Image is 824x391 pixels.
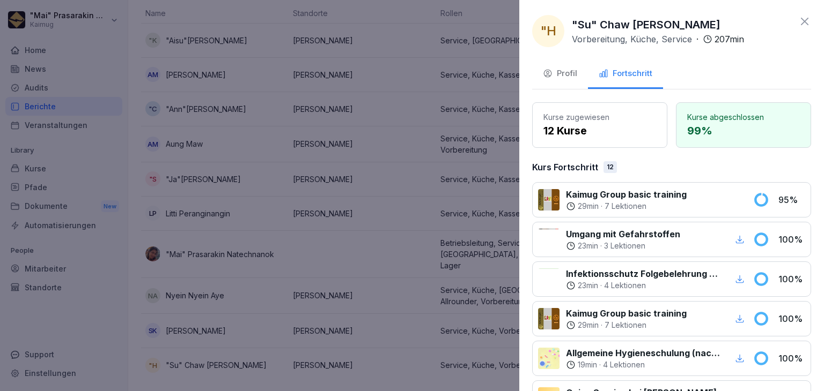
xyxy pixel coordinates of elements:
p: 207 min [715,33,744,46]
p: 3 Lektionen [604,240,645,251]
div: Fortschritt [599,67,652,80]
div: · [566,359,720,370]
p: 23 min [578,240,598,251]
p: 100 % [778,233,805,246]
div: Profil [543,67,577,80]
div: · [566,240,680,251]
p: Allgemeine Hygieneschulung (nach LHMV §4) [566,347,720,359]
p: 23 min [578,280,598,291]
p: 100 % [778,273,805,285]
p: 4 Lektionen [604,280,646,291]
p: 7 Lektionen [605,201,646,212]
p: 29 min [578,320,599,330]
p: 7 Lektionen [605,320,646,330]
p: Infektionsschutz Folgebelehrung (nach §43 IfSG) [566,267,720,280]
p: 19 min [578,359,597,370]
p: 4 Lektionen [603,359,645,370]
p: Kaimug Group basic training [566,188,687,201]
div: · [566,280,720,291]
button: Fortschritt [588,60,663,89]
div: "H [532,15,564,47]
p: Kaimug Group basic training [566,307,687,320]
p: 100 % [778,312,805,325]
p: Kurse zugewiesen [543,111,656,123]
div: 12 [604,161,617,173]
p: 99 % [687,123,800,139]
p: 29 min [578,201,599,212]
button: Profil [532,60,588,89]
div: · [566,201,687,212]
p: 95 % [778,193,805,206]
p: Kurs Fortschritt [532,161,598,174]
p: Kurse abgeschlossen [687,111,800,123]
p: "Su" Chaw [PERSON_NAME] [572,17,720,33]
div: · [572,33,744,46]
div: · [566,320,687,330]
p: Umgang mit Gefahrstoffen [566,228,680,240]
p: Vorbereitung, Küche, Service [572,33,692,46]
p: 12 Kurse [543,123,656,139]
p: 100 % [778,352,805,365]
